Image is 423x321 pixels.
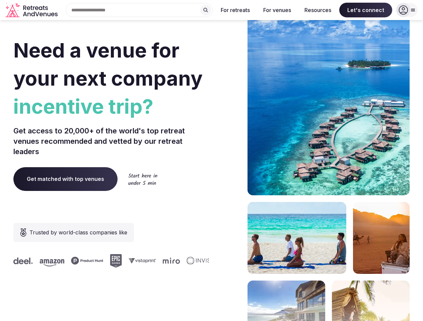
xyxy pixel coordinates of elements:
svg: Retreats and Venues company logo [5,3,59,18]
span: Let's connect [339,3,392,17]
span: incentive trip? [13,92,209,120]
button: Resources [299,3,337,17]
img: Start here in under 5 min [128,173,157,185]
button: For venues [258,3,296,17]
button: For retreats [215,3,255,17]
a: Visit the homepage [5,3,59,18]
span: Trusted by world-class companies like [29,228,127,236]
img: villa overlooking water [248,202,346,274]
a: Get matched with top venues [13,167,118,191]
svg: Deel company logo [74,257,93,264]
p: Get access to 20,000+ of the world's top retreat venues recommended and vetted by our retreat lea... [13,126,209,156]
img: two women walking down pier [353,202,410,274]
span: Need a venue for your next company [13,38,203,90]
svg: Epic Games company logo [170,254,183,267]
svg: Vistaprint company logo [189,258,217,263]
